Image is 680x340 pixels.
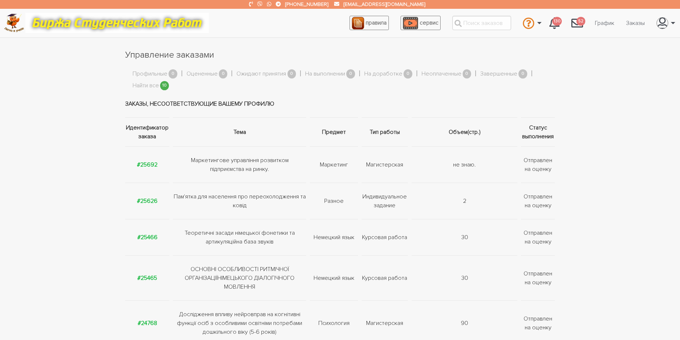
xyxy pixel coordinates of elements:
a: Завершенные [480,69,517,79]
a: Найти все [133,81,159,91]
a: Ожидают принятия [236,69,286,79]
td: 2 [410,183,519,219]
span: 0 [287,69,296,78]
td: Отправлен на оценку [519,219,555,256]
td: Заказы, несоответствующие вашему профилю [125,90,555,118]
a: На доработке [364,69,402,79]
span: 0 [346,69,355,78]
span: правила [366,19,387,26]
th: Идентификатор заказа [125,118,171,147]
img: motto-12e01f5a76059d5f6a28199ef077b1f78e012cfde436ab5cf1d4517935686d32.gif [25,13,209,33]
td: Курсовая работа [360,219,410,256]
td: 30 [410,219,519,256]
td: Немецкий язык [308,219,360,256]
h1: Управление заказами [125,49,555,61]
img: agreement_icon-feca34a61ba7f3d1581b08bc946b2ec1ccb426f67415f344566775c155b7f62c.png [352,17,364,29]
a: Профильные [133,69,167,79]
span: 130 [552,17,562,26]
img: logo-c4363faeb99b52c628a42810ed6dfb4293a56d4e4775eb116515dfe7f33672af.png [4,14,24,32]
td: не знаю. [410,147,519,183]
a: На выполнении [305,69,345,79]
span: 10 [160,81,169,90]
a: 52 [565,13,589,33]
a: сервис [401,16,441,30]
td: Теоретичні засади німецької фонетики та артикуляційна база звуків [171,219,308,256]
span: сервис [420,19,438,26]
td: Маркетинг [308,147,360,183]
th: Объем(стр.) [410,118,519,147]
a: [EMAIL_ADDRESS][DOMAIN_NAME] [344,1,425,7]
td: ОСНОВНІ ОСОБЛИВОСТІ РИТМІЧНОЇ ОРГАНІЗАЦІЇНІМЕЦЬКОГО ДІАЛОГІЧНОГО МОВЛЕННЯ [171,256,308,301]
span: 0 [219,69,228,78]
a: #25626 [137,197,158,205]
input: Поиск заказов [452,16,511,30]
th: Тип работы [360,118,410,147]
td: Отправлен на оценку [519,256,555,301]
td: Пам'ятка для населення про переохолодження та ковід [171,183,308,219]
a: Оцененные [187,69,218,79]
th: Тема [171,118,308,147]
td: Маркетингове управління розвитком підприємства на ринку. [171,147,308,183]
td: 30 [410,256,519,301]
td: Немецкий язык [308,256,360,301]
th: Предмет [308,118,360,147]
td: Курсовая работа [360,256,410,301]
span: 0 [169,69,177,78]
a: #25692 [137,161,158,168]
td: Магистерская [360,147,410,183]
span: 52 [576,17,585,26]
a: [PHONE_NUMBER] [285,1,328,7]
td: Индивидуальное задание [360,183,410,219]
a: правила [350,16,389,30]
span: 0 [463,69,471,78]
span: 0 [404,69,412,78]
a: График [589,16,620,30]
a: #25466 [137,234,158,241]
a: Заказы [620,16,651,30]
a: Неоплаченные [422,69,462,79]
a: #25465 [137,274,157,282]
td: Разное [308,183,360,219]
td: Отправлен на оценку [519,147,555,183]
th: Статус выполнения [519,118,555,147]
span: 0 [518,69,527,78]
a: #24768 [138,319,157,327]
img: play_icon-49f7f135c9dc9a03216cfdbccbe1e3994649169d890fb554cedf0eac35a01ba8.png [403,17,418,29]
td: Отправлен на оценку [519,183,555,219]
a: 130 [543,13,565,33]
